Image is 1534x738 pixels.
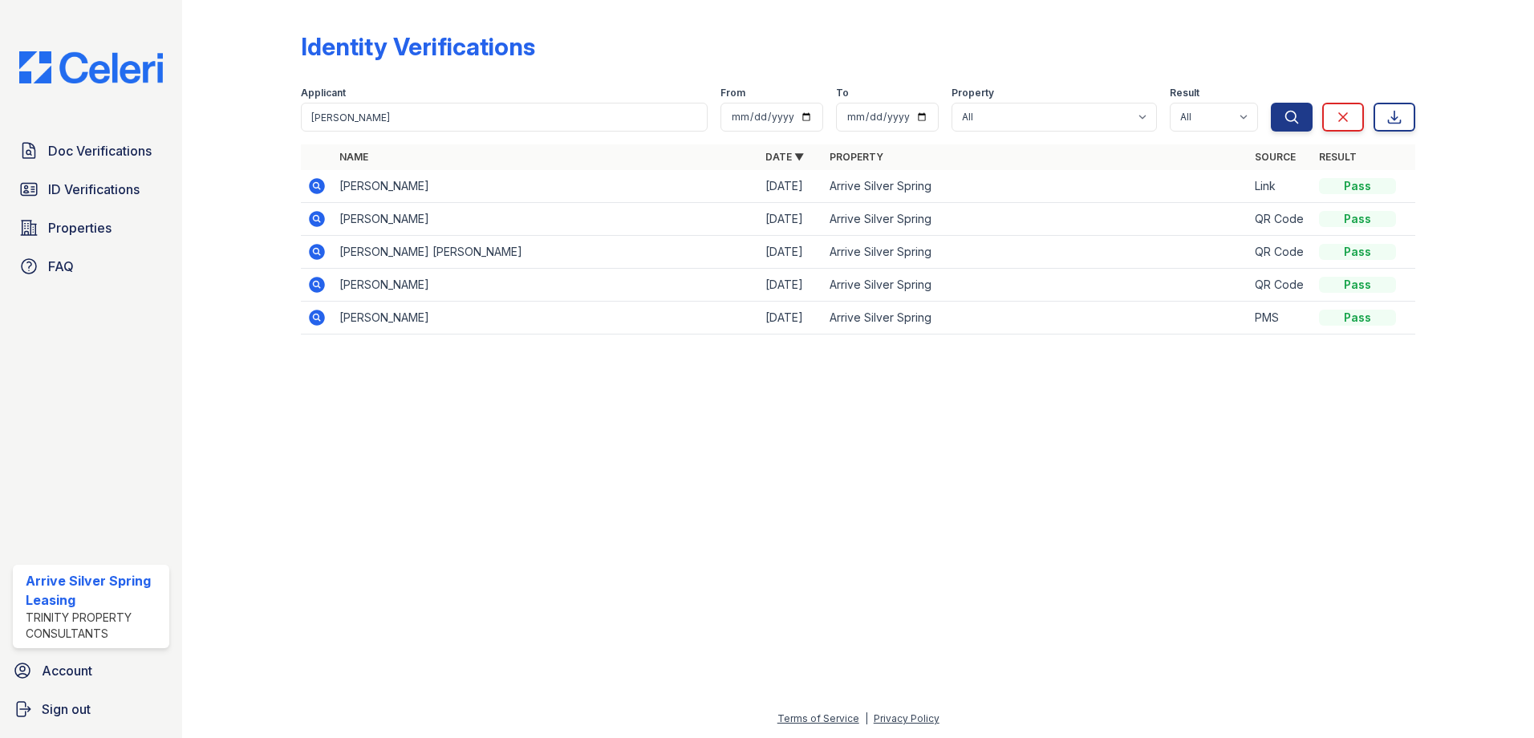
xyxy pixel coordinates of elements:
a: Name [339,151,368,163]
td: Arrive Silver Spring [823,302,1249,335]
span: Sign out [42,699,91,719]
a: Result [1319,151,1357,163]
a: ID Verifications [13,173,169,205]
span: ID Verifications [48,180,140,199]
label: From [720,87,745,99]
label: Applicant [301,87,346,99]
a: Doc Verifications [13,135,169,167]
label: To [836,87,849,99]
a: Privacy Policy [874,712,939,724]
span: FAQ [48,257,74,276]
td: Arrive Silver Spring [823,269,1249,302]
td: Arrive Silver Spring [823,236,1249,269]
td: [PERSON_NAME] [333,302,759,335]
a: Account [6,655,176,687]
div: Arrive Silver Spring Leasing [26,571,163,610]
td: QR Code [1248,269,1313,302]
td: Arrive Silver Spring [823,203,1249,236]
a: FAQ [13,250,169,282]
div: Identity Verifications [301,32,535,61]
td: [PERSON_NAME] [333,170,759,203]
a: Property [830,151,883,163]
td: [PERSON_NAME] [PERSON_NAME] [333,236,759,269]
div: Pass [1319,244,1396,260]
td: [DATE] [759,269,823,302]
span: Account [42,661,92,680]
a: Properties [13,212,169,244]
a: Terms of Service [777,712,859,724]
td: [DATE] [759,170,823,203]
span: Doc Verifications [48,141,152,160]
div: Pass [1319,178,1396,194]
label: Result [1170,87,1199,99]
div: Pass [1319,211,1396,227]
a: Source [1255,151,1296,163]
td: PMS [1248,302,1313,335]
td: Link [1248,170,1313,203]
div: Trinity Property Consultants [26,610,163,642]
a: Date ▼ [765,151,804,163]
td: [PERSON_NAME] [333,203,759,236]
td: QR Code [1248,203,1313,236]
div: Pass [1319,310,1396,326]
span: Properties [48,218,112,237]
td: [DATE] [759,203,823,236]
td: [DATE] [759,236,823,269]
td: QR Code [1248,236,1313,269]
div: Pass [1319,277,1396,293]
div: | [865,712,868,724]
img: CE_Logo_Blue-a8612792a0a2168367f1c8372b55b34899dd931a85d93a1a3d3e32e68fde9ad4.png [6,51,176,83]
input: Search by name or phone number [301,103,708,132]
a: Sign out [6,693,176,725]
td: [DATE] [759,302,823,335]
td: Arrive Silver Spring [823,170,1249,203]
label: Property [952,87,994,99]
td: [PERSON_NAME] [333,269,759,302]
